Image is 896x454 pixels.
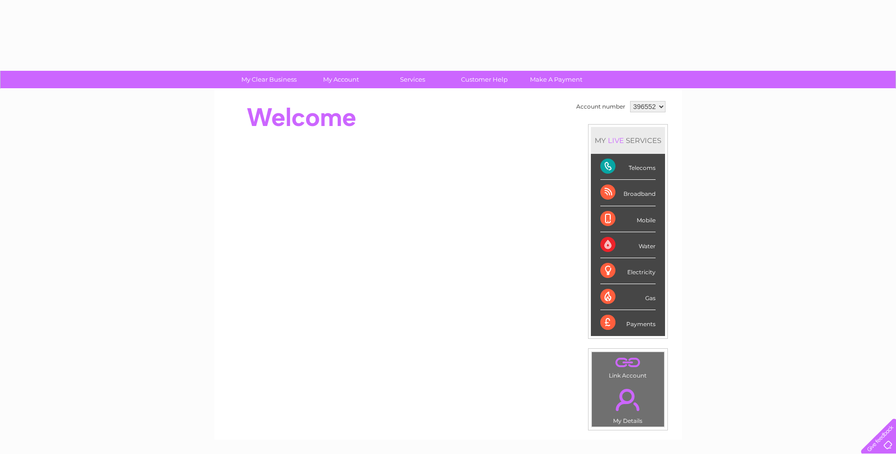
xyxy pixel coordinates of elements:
a: . [594,383,662,416]
div: MY SERVICES [591,127,665,154]
td: Link Account [591,352,665,381]
div: Electricity [600,258,656,284]
a: Make A Payment [517,71,595,88]
div: Mobile [600,206,656,232]
td: My Details [591,381,665,427]
div: Broadband [600,180,656,206]
a: My Clear Business [230,71,308,88]
div: Gas [600,284,656,310]
a: Services [374,71,452,88]
a: Customer Help [445,71,523,88]
a: . [594,354,662,371]
div: Water [600,232,656,258]
a: My Account [302,71,380,88]
div: LIVE [606,136,626,145]
div: Telecoms [600,154,656,180]
td: Account number [574,99,628,115]
div: Payments [600,310,656,336]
